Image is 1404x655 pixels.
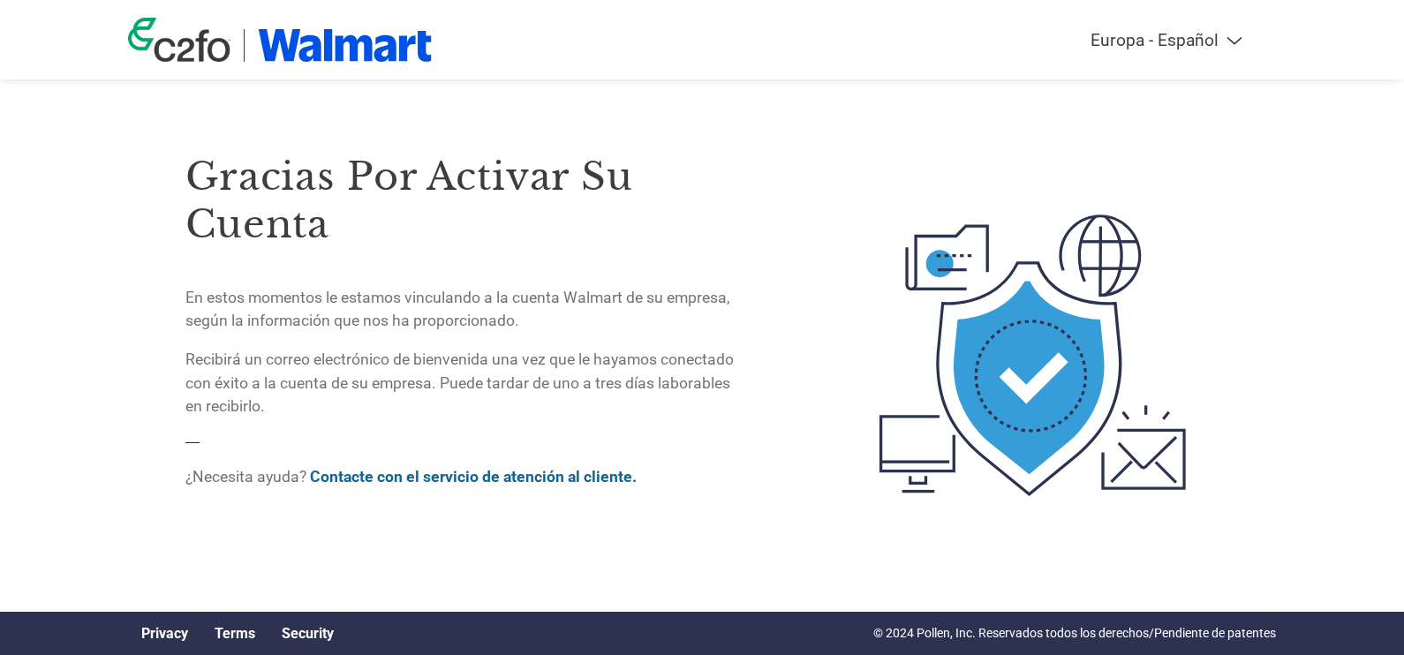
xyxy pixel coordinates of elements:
a: Privacy [141,625,188,642]
p: ¿Necesita ayuda? [185,465,744,488]
a: Contacte con el servicio de atención al cliente. [310,468,637,486]
a: Terms [215,625,255,642]
img: Walmart [258,29,432,62]
p: En estos momentos le estamos vinculando a la cuenta Walmart de su empresa, según la información q... [185,286,744,333]
a: Security [282,625,334,642]
h3: Gracias por activar su cuenta [185,153,744,248]
p: © 2024 Pollen, Inc. Reservados todos los derechos/Pendiente de patentes [873,624,1276,643]
img: activated [847,115,1219,596]
img: c2fo logo [128,18,230,62]
p: Recibirá un correo electrónico de bienvenida una vez que le hayamos conectado con éxito a la cuen... [185,348,744,418]
div: — [185,115,744,504]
